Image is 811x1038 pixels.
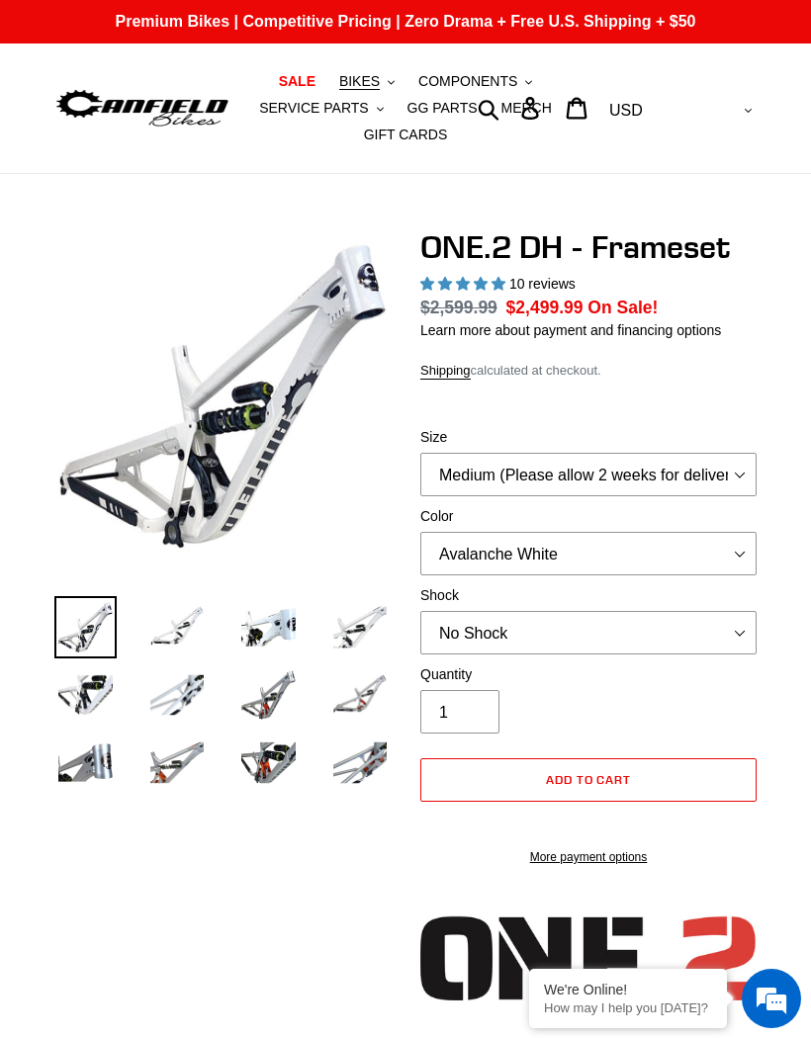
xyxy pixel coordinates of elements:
[279,73,315,90] span: SALE
[54,664,117,727] img: Load image into Gallery viewer, ONE.2 DH - Frameset
[398,95,488,122] a: GG PARTS
[420,322,721,338] a: Learn more about payment and financing options
[546,772,632,787] span: Add to cart
[408,68,542,95] button: COMPONENTS
[146,664,209,727] img: Load image into Gallery viewer, ONE.2 DH - Frameset
[420,361,757,381] div: calculated at checkout.
[54,86,230,130] img: Canfield Bikes
[420,276,509,292] span: 5.00 stars
[146,732,209,794] img: Load image into Gallery viewer, ONE.2 DH - Frameset
[354,122,458,148] a: GIFT CARDS
[420,506,757,527] label: Color
[58,232,387,561] img: ONE.2 DH - Frameset
[420,228,757,266] h1: ONE.2 DH - Frameset
[54,596,117,658] img: Load image into Gallery viewer, ONE.2 DH - Frameset
[269,68,325,95] a: SALE
[329,596,392,658] img: Load image into Gallery viewer, ONE.2 DH - Frameset
[420,664,757,685] label: Quantity
[587,295,658,320] span: On Sale!
[420,848,757,866] a: More payment options
[259,100,368,117] span: SERVICE PARTS
[418,73,517,90] span: COMPONENTS
[54,732,117,794] img: Load image into Gallery viewer, ONE.2 DH - Frameset
[420,427,757,448] label: Size
[506,298,584,317] span: $2,499.99
[329,732,392,794] img: Load image into Gallery viewer, ONE.2 DH - Frameset
[237,664,300,727] img: Load image into Gallery viewer, ONE.2 DH - Frameset
[329,664,392,727] img: Load image into Gallery viewer, ONE.2 DH - Frameset
[249,95,393,122] button: SERVICE PARTS
[544,1000,712,1015] p: How may I help you today?
[339,73,380,90] span: BIKES
[364,127,448,143] span: GIFT CARDS
[420,298,497,317] s: $2,599.99
[237,596,300,658] img: Load image into Gallery viewer, ONE.2 DH - Frameset
[329,68,405,95] button: BIKES
[146,596,209,658] img: Load image into Gallery viewer, ONE.2 DH - Frameset
[420,363,471,380] a: Shipping
[420,585,757,606] label: Shock
[407,100,478,117] span: GG PARTS
[237,732,300,794] img: Load image into Gallery viewer, ONE.2 DH - Frameset
[420,758,757,802] button: Add to cart
[509,276,576,292] span: 10 reviews
[544,982,712,997] div: We're Online!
